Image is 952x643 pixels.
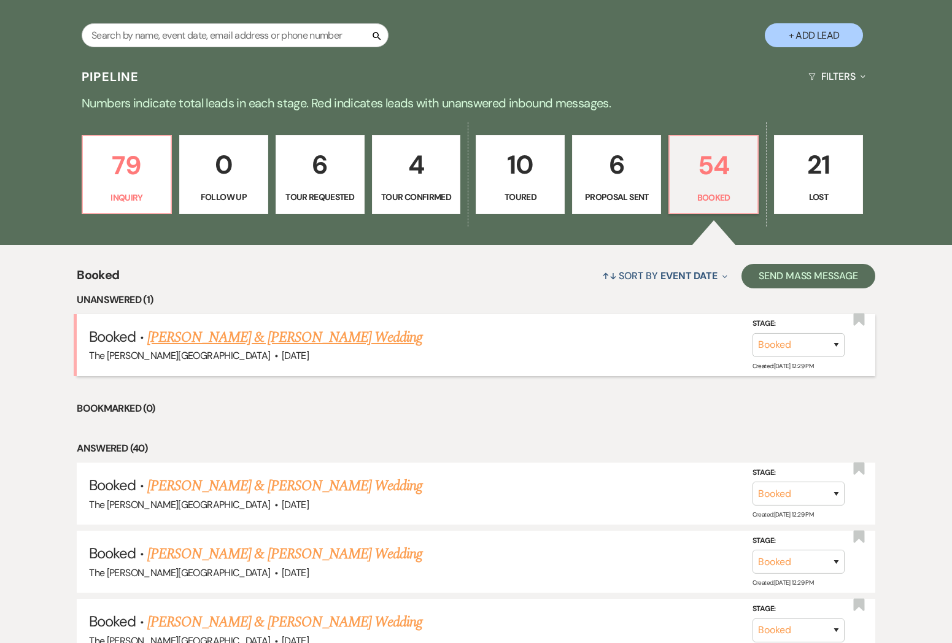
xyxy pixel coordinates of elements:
a: 54Booked [668,135,759,215]
span: [DATE] [282,349,309,362]
p: 6 [580,144,653,185]
p: 0 [187,144,260,185]
p: Tour Requested [284,190,357,204]
a: 4Tour Confirmed [372,135,461,215]
p: Proposal Sent [580,190,653,204]
li: Unanswered (1) [77,292,875,308]
p: Tour Confirmed [380,190,453,204]
span: [DATE] [282,498,309,511]
span: Booked [89,476,136,495]
p: Lost [782,190,855,204]
a: [PERSON_NAME] & [PERSON_NAME] Wedding [147,543,422,565]
a: 10Toured [476,135,565,215]
span: Booked [77,266,119,292]
a: [PERSON_NAME] & [PERSON_NAME] Wedding [147,475,422,497]
span: Event Date [660,269,718,282]
label: Stage: [753,534,845,548]
h3: Pipeline [82,68,139,85]
p: Booked [677,191,750,204]
p: Inquiry [90,191,163,204]
span: Booked [89,612,136,631]
p: 79 [90,145,163,186]
button: + Add Lead [765,23,863,47]
p: 21 [782,144,855,185]
label: Stage: [753,603,845,616]
span: The [PERSON_NAME][GEOGRAPHIC_DATA] [89,349,270,362]
span: Booked [89,327,136,346]
span: ↑↓ [602,269,617,282]
li: Answered (40) [77,441,875,456]
a: 79Inquiry [82,135,172,215]
button: Send Mass Message [741,264,875,288]
label: Stage: [753,317,845,331]
a: 6Tour Requested [276,135,365,215]
p: Follow Up [187,190,260,204]
input: Search by name, event date, email address or phone number [82,23,389,47]
p: Toured [484,190,557,204]
label: Stage: [753,466,845,480]
span: Booked [89,544,136,563]
a: 0Follow Up [179,135,268,215]
a: [PERSON_NAME] & [PERSON_NAME] Wedding [147,611,422,633]
p: 54 [677,145,750,186]
a: [PERSON_NAME] & [PERSON_NAME] Wedding [147,326,422,348]
button: Filters [803,60,870,93]
span: Created: [DATE] 12:29 PM [753,510,813,518]
p: 10 [484,144,557,185]
span: Created: [DATE] 12:29 PM [753,579,813,587]
li: Bookmarked (0) [77,401,875,417]
span: Created: [DATE] 12:29 PM [753,362,813,370]
p: Numbers indicate total leads in each stage. Red indicates leads with unanswered inbound messages. [34,93,918,113]
span: The [PERSON_NAME][GEOGRAPHIC_DATA] [89,566,270,579]
span: [DATE] [282,566,309,579]
p: 4 [380,144,453,185]
span: The [PERSON_NAME][GEOGRAPHIC_DATA] [89,498,270,511]
button: Sort By Event Date [597,260,732,292]
p: 6 [284,144,357,185]
a: 21Lost [774,135,863,215]
a: 6Proposal Sent [572,135,661,215]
